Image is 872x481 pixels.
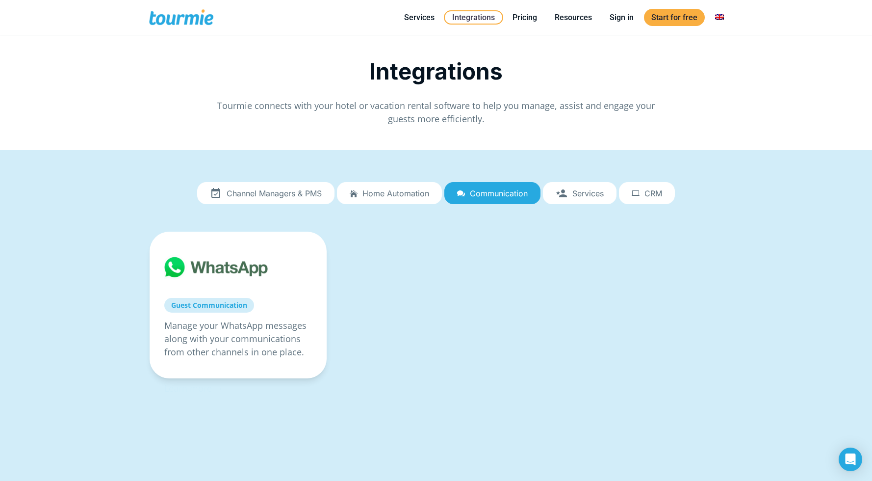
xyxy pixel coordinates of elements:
span: Tourmie connects with your hotel or vacation rental software to help you manage, assist and engag... [217,100,655,125]
a: Services [397,11,442,24]
span: Home automation [362,189,429,198]
div: Open Intercom Messenger [839,448,862,471]
a: Channel Managers & PMS [197,182,334,205]
a: Resources [547,11,599,24]
span: Integrations [369,57,503,85]
a: Start for free [644,9,705,26]
a: Services [543,182,616,205]
a: Pricing [505,11,544,24]
a: Sign in [602,11,641,24]
span: Services [572,189,604,198]
a: CRM [619,182,675,205]
span: Channel Managers & PMS [227,189,322,198]
a: Integrations [444,10,503,25]
a: Guest Communication [164,298,254,313]
p: Manage your WhatsApp messages along with your communications from other channels in one place. [164,319,312,359]
a: Home automation [337,182,442,205]
a: Communication [444,182,540,205]
span: Communication [470,189,528,198]
span: CRM [644,189,662,198]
